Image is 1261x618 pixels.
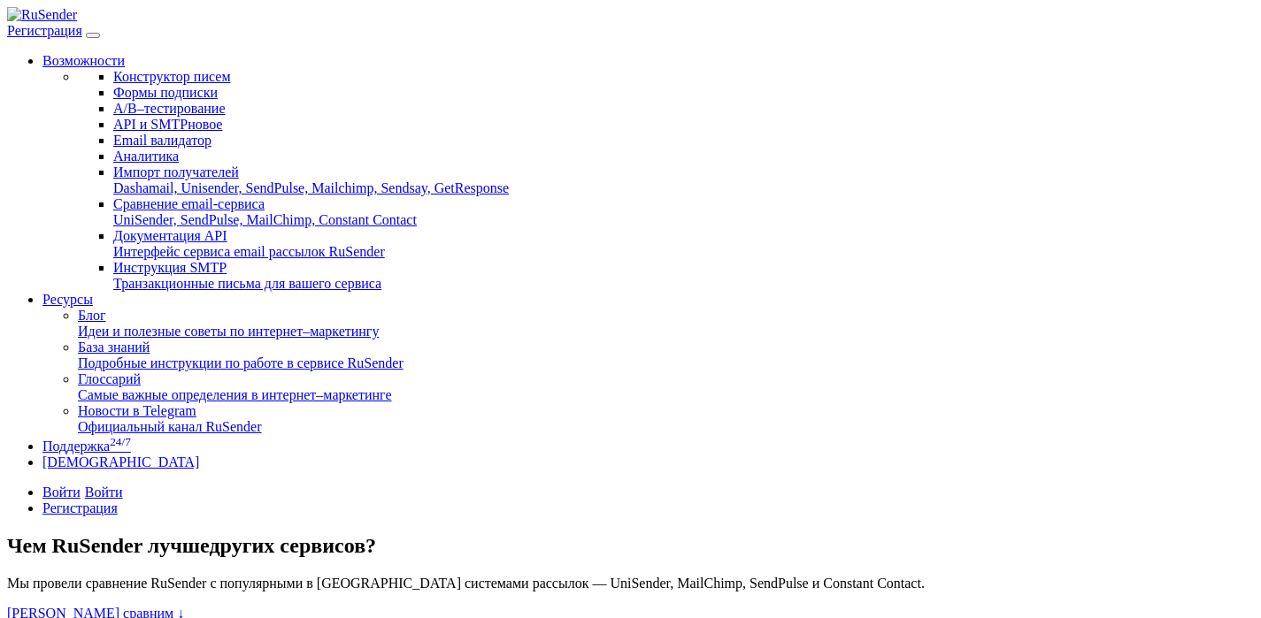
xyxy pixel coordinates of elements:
[113,85,218,100] a: Формы подписки
[78,324,1254,340] div: Идеи и полезные советы по интернет–маркетингу
[113,196,1254,228] a: Сравнение email-сервиса UniSender, SendPulse, MailChimp, Constant Contact
[113,117,222,132] a: API и SMTPновое
[7,7,77,23] img: RuSender
[78,371,1254,403] a: Глоссарий Самые важные определения в интернет–маркетинге
[113,164,1254,196] a: Импорт получателей Dashamail, Unisender, SendPulse, Mailchimp, Sendsay, GetResponse
[113,180,1254,196] div: Dashamail, Unisender, SendPulse, Mailchimp, Sendsay, GetResponse
[42,53,125,68] a: Возможности
[42,439,131,454] a: Поддержка24/7
[7,576,1254,591] p: Мы провели сравнение RuSender с популярными в [GEOGRAPHIC_DATA] системами рассылок — UniSender, M...
[113,228,227,243] span: Документация API
[113,244,1254,260] div: Интерфейс сервиса email рассылок RuSender
[113,149,179,164] a: Аналитика
[78,387,1254,403] div: Самые важные определения в интернет–маркетинге
[78,340,150,355] span: База знаний
[7,534,1254,558] h1: Чем RuSender лучше
[78,355,1254,371] div: Подробные инструкции по работе в сервисе RuSender
[84,484,124,500] a: Войти
[7,23,82,38] a: Регистрация
[42,292,93,307] a: Ресурсы
[78,403,1254,435] a: Новости в Telegram Официальный канал RuSender
[110,435,131,448] sup: 24/7
[42,484,81,500] a: Войти
[42,454,199,469] a: [DEMOGRAPHIC_DATA]
[113,101,226,116] a: A/B–тестирование
[113,276,1254,292] div: Транзакционные письма для вашего сервиса
[113,228,1254,260] a: Документация API Интерфейс сервиса email рассылок RuSender
[7,7,1254,516] nav: navbar
[42,500,118,515] a: Регистрация
[78,419,1254,435] div: Официальный канал RuSender
[86,33,100,38] button: Меню
[78,371,141,386] span: Глоссарий
[113,260,1254,292] a: Инструкция SMTP Транзакционные письма для вашего сервиса
[113,164,239,179] span: Импорт получателей
[113,69,231,84] a: Конструктор писем
[113,133,211,148] a: Email валидатор
[209,534,376,557] span: других сервисов?
[78,308,106,323] span: Блог
[78,308,1254,340] a: Блог Идеи и полезные советы по интернет–маркетингу
[78,340,1254,371] a: База знаний Подробные инструкции по работе в сервисе RuSender
[78,403,196,418] span: Новости в Telegram
[188,117,222,132] span: новое
[113,196,265,211] span: Сравнение email-сервиса
[113,212,1254,228] div: UniSender, SendPulse, MailChimp, Constant Contact
[113,260,227,275] span: Инструкция SMTP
